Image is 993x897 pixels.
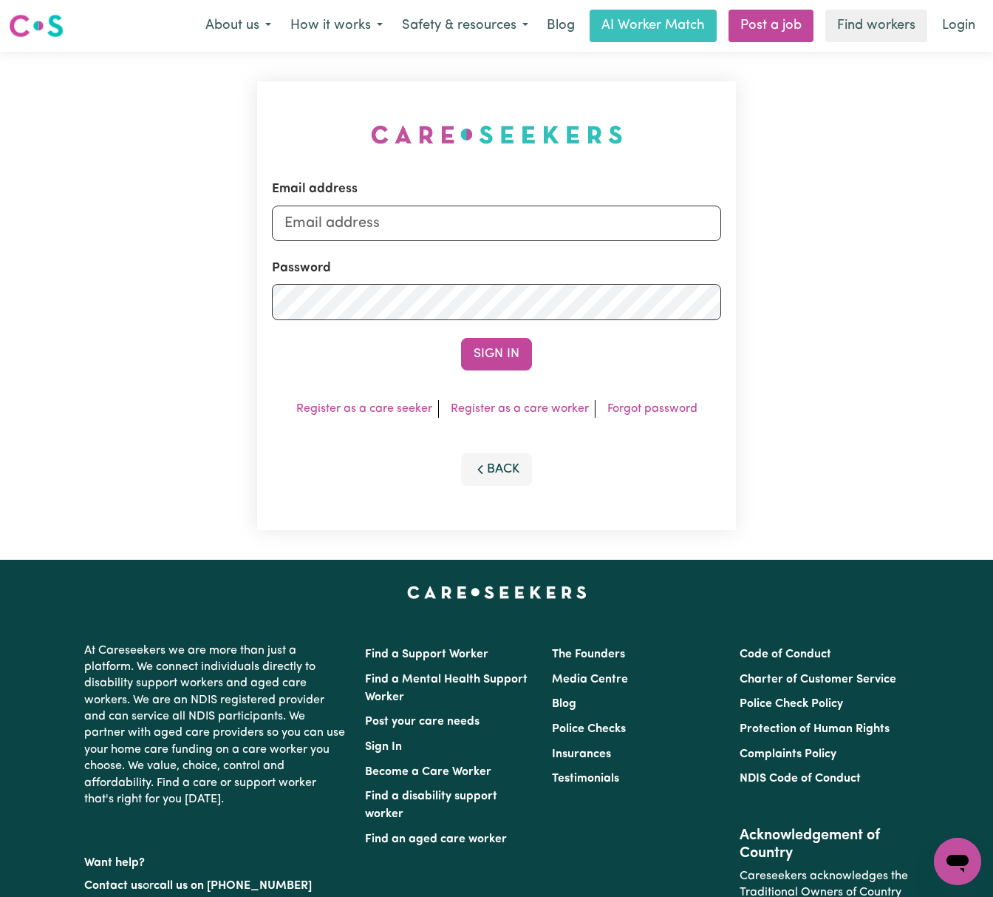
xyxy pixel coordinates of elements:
[365,766,491,778] a: Become a Care Worker
[272,206,721,241] input: Email address
[365,649,488,660] a: Find a Support Worker
[552,649,625,660] a: The Founders
[392,10,538,41] button: Safety & resources
[825,10,927,42] a: Find workers
[740,748,836,760] a: Complaints Policy
[590,10,717,42] a: AI Worker Match
[740,773,861,785] a: NDIS Code of Conduct
[740,649,831,660] a: Code of Conduct
[552,748,611,760] a: Insurances
[365,791,497,820] a: Find a disability support worker
[538,10,584,42] a: Blog
[281,10,392,41] button: How it works
[365,833,507,845] a: Find an aged care worker
[552,674,628,686] a: Media Centre
[154,880,312,892] a: call us on [PHONE_NUMBER]
[933,10,984,42] a: Login
[607,403,697,415] a: Forgot password
[728,10,813,42] a: Post a job
[552,773,619,785] a: Testimonials
[740,674,896,686] a: Charter of Customer Service
[365,741,402,753] a: Sign In
[365,716,480,728] a: Post your care needs
[84,880,143,892] a: Contact us
[365,674,528,703] a: Find a Mental Health Support Worker
[552,698,576,710] a: Blog
[196,10,281,41] button: About us
[407,586,587,598] a: Careseekers home page
[84,849,347,871] p: Want help?
[272,259,331,278] label: Password
[296,403,432,415] a: Register as a care seeker
[740,698,843,710] a: Police Check Policy
[461,338,532,370] button: Sign In
[272,180,358,199] label: Email address
[461,453,532,486] button: Back
[9,9,64,43] a: Careseekers logo
[740,827,909,862] h2: Acknowledgement of Country
[552,723,626,735] a: Police Checks
[451,403,589,415] a: Register as a care worker
[740,723,890,735] a: Protection of Human Rights
[934,838,981,885] iframe: Button to launch messaging window
[84,637,347,814] p: At Careseekers we are more than just a platform. We connect individuals directly to disability su...
[9,13,64,39] img: Careseekers logo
